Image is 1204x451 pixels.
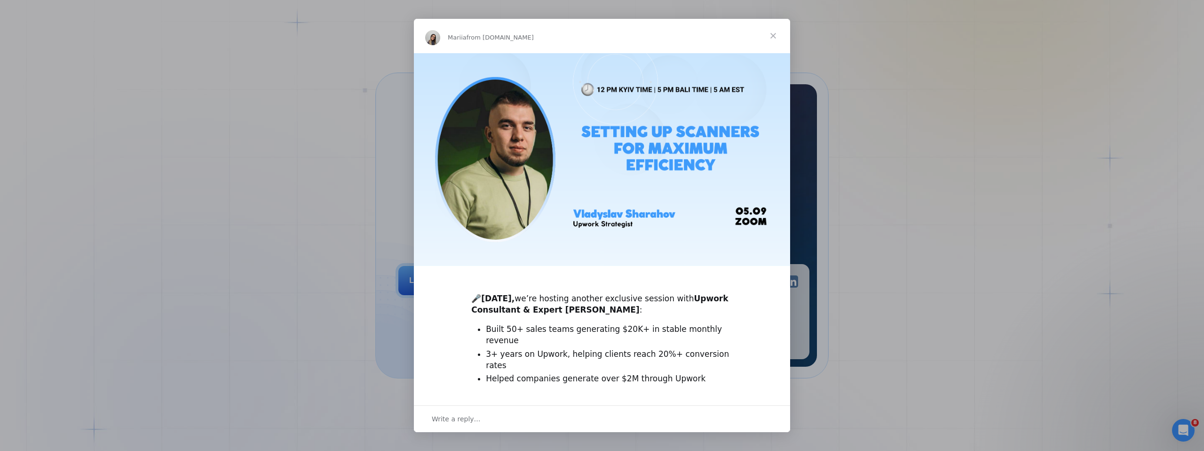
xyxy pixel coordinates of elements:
span: Close [756,19,790,53]
img: Profile image for Mariia [425,30,440,45]
b: [DATE], [481,294,515,303]
b: Upwork Consultant & Expert [PERSON_NAME] [471,294,728,314]
span: Write a reply… [432,413,481,425]
div: Open conversation and reply [414,405,790,432]
li: Helped companies generate over $2M through Upwork [486,373,733,385]
li: 3+ years on Upwork, helping clients reach 20%+ conversion rates [486,349,733,371]
li: Built 50+ sales teams generating $20K+ in stable monthly revenue [486,324,733,346]
span: Mariia [448,34,467,41]
div: He’ll be talking about and find the best matches for you. [471,397,733,420]
span: from [DOMAIN_NAME] [467,34,534,41]
div: 🎤 we’re hosting another exclusive session with : [471,282,733,315]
